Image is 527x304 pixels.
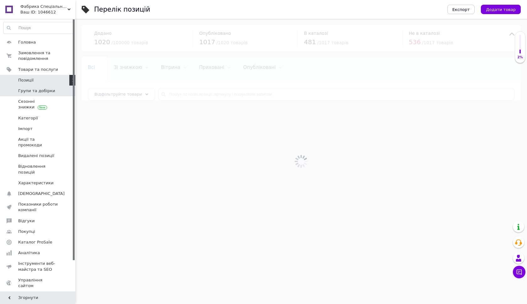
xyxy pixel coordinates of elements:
[18,229,35,234] span: Покупці
[18,250,40,256] span: Аналітика
[18,218,35,224] span: Відгуки
[18,153,54,159] span: Видалені позиції
[20,9,75,15] div: Ваш ID: 1046612
[94,6,150,13] div: Перелік позицій
[18,50,58,61] span: Замовлення та повідомлення
[18,277,58,289] span: Управління сайтом
[18,115,38,121] span: Категорії
[515,55,525,60] div: 2%
[18,180,54,186] span: Характеристики
[18,39,36,45] span: Головна
[486,7,516,12] span: Додати товар
[18,99,58,110] span: Сезонні знижки
[18,191,65,197] span: [DEMOGRAPHIC_DATA]
[3,22,74,34] input: Пошук
[18,77,34,83] span: Позиції
[18,202,58,213] span: Показники роботи компанії
[18,88,55,94] span: Групи та добірки
[481,5,521,14] button: Додати товар
[18,261,58,272] span: Інструменти веб-майстра та SEO
[18,239,52,245] span: Каталог ProSale
[20,4,67,9] span: Фабрика Спеціального Обладнання
[18,164,58,175] span: Відновлення позицій
[18,126,33,132] span: Імпорт
[18,67,58,72] span: Товари та послуги
[513,266,525,278] button: Чат з покупцем
[452,7,470,12] span: Експорт
[18,137,58,148] span: Акції та промокоди
[447,5,475,14] button: Експорт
